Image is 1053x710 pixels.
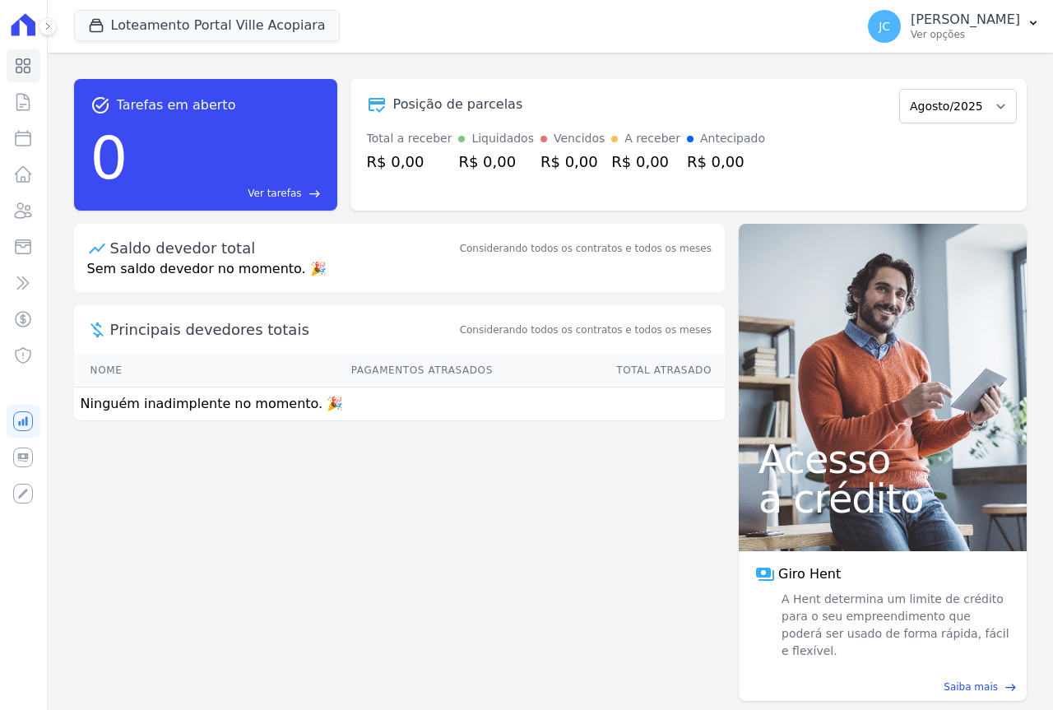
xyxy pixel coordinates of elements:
[855,3,1053,49] button: JC [PERSON_NAME] Ver opções
[110,318,457,341] span: Principais devedores totais
[879,21,890,32] span: JC
[308,188,321,200] span: east
[460,323,712,337] span: Considerando todos os contratos e todos os meses
[471,130,534,147] div: Liquidados
[700,130,765,147] div: Antecipado
[90,115,128,201] div: 0
[90,95,110,115] span: task_alt
[758,439,1007,479] span: Acesso
[687,151,765,173] div: R$ 0,00
[624,130,680,147] div: A receber
[778,564,841,584] span: Giro Hent
[367,130,452,147] div: Total a receber
[393,95,523,114] div: Posição de parcelas
[117,95,236,115] span: Tarefas em aberto
[190,354,494,387] th: Pagamentos Atrasados
[611,151,680,173] div: R$ 0,00
[778,591,1010,660] span: A Hent determina um limite de crédito para o seu empreendimento que poderá ser usado de forma ráp...
[494,354,725,387] th: Total Atrasado
[911,12,1020,28] p: [PERSON_NAME]
[540,151,605,173] div: R$ 0,00
[458,151,534,173] div: R$ 0,00
[367,151,452,173] div: R$ 0,00
[248,186,301,201] span: Ver tarefas
[74,10,340,41] button: Loteamento Portal Ville Acopiara
[749,680,1017,694] a: Saiba mais east
[110,237,457,259] div: Saldo devedor total
[460,241,712,256] div: Considerando todos os contratos e todos os meses
[944,680,998,694] span: Saiba mais
[74,354,190,387] th: Nome
[134,186,320,201] a: Ver tarefas east
[911,28,1020,41] p: Ver opções
[74,259,725,292] p: Sem saldo devedor no momento. 🎉
[554,130,605,147] div: Vencidos
[74,387,725,421] td: Ninguém inadimplente no momento. 🎉
[1004,681,1017,694] span: east
[758,479,1007,518] span: a crédito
